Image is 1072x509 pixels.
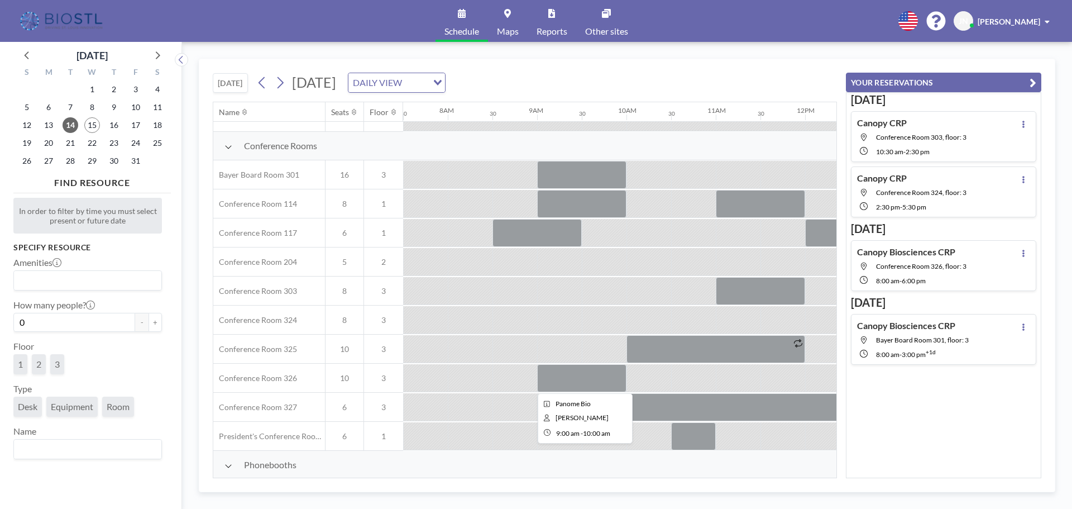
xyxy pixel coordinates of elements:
[899,277,902,285] span: -
[63,135,78,151] span: Tuesday, October 21, 2025
[906,148,930,156] span: 2:30 PM
[107,401,130,412] span: Room
[244,140,317,151] span: Conference Rooms
[60,66,82,80] div: T
[128,135,143,151] span: Friday, October 24, 2025
[63,117,78,133] span: Tuesday, October 14, 2025
[364,228,403,238] span: 1
[149,313,162,332] button: +
[903,148,906,156] span: -
[556,413,609,422] span: Alexandra Harrison
[668,110,675,117] div: 30
[213,286,297,296] span: Conference Room 303
[14,271,161,290] div: Search for option
[84,153,100,169] span: Wednesday, October 29, 2025
[213,373,297,383] span: Conference Room 326
[125,66,146,80] div: F
[41,99,56,115] span: Monday, October 6, 2025
[618,106,636,115] div: 10AM
[15,442,155,456] input: Search for option
[326,373,363,383] span: 10
[13,257,61,268] label: Amenities
[900,203,902,211] span: -
[84,135,100,151] span: Wednesday, October 22, 2025
[18,10,107,32] img: organization-logo
[38,66,60,80] div: M
[364,315,403,325] span: 3
[36,359,41,369] span: 2
[556,429,580,437] span: 9:00 AM
[846,73,1041,92] button: YOUR RESERVATIONS
[899,350,902,359] span: -
[405,75,427,90] input: Search for option
[797,106,815,115] div: 12PM
[444,27,479,36] span: Schedule
[926,349,936,355] sup: +1d
[76,47,108,63] div: [DATE]
[876,203,900,211] span: 2:30 PM
[84,99,100,115] span: Wednesday, October 8, 2025
[51,401,93,412] span: Equipment
[326,228,363,238] span: 6
[364,286,403,296] span: 3
[876,262,966,270] span: Conference Room 326, floor: 3
[150,82,165,97] span: Saturday, October 4, 2025
[219,107,240,117] div: Name
[106,117,122,133] span: Thursday, October 16, 2025
[439,106,454,115] div: 8AM
[13,173,171,188] h4: FIND RESOURCE
[150,117,165,133] span: Saturday, October 18, 2025
[902,350,926,359] span: 3:00 PM
[13,341,34,352] label: Floor
[758,110,764,117] div: 30
[876,148,903,156] span: 10:30 AM
[326,315,363,325] span: 8
[213,257,297,267] span: Conference Room 204
[13,426,36,437] label: Name
[364,257,403,267] span: 2
[556,399,591,408] span: Panome Bio
[490,110,496,117] div: 30
[364,170,403,180] span: 3
[15,273,155,288] input: Search for option
[292,74,336,91] span: [DATE]
[326,344,363,354] span: 10
[579,110,586,117] div: 30
[857,246,955,258] h4: Canopy Biosciences CRP
[364,431,403,441] span: 1
[106,153,122,169] span: Thursday, October 30, 2025
[876,133,966,141] span: Conference Room 303, floor: 3
[41,153,56,169] span: Monday, October 27, 2025
[902,203,926,211] span: 5:30 PM
[370,107,389,117] div: Floor
[128,99,143,115] span: Friday, October 10, 2025
[213,73,248,93] button: [DATE]
[351,75,404,90] span: DAILY VIEW
[326,431,363,441] span: 6
[213,199,297,209] span: Conference Room 114
[63,153,78,169] span: Tuesday, October 28, 2025
[128,82,143,97] span: Friday, October 3, 2025
[364,344,403,354] span: 3
[19,117,35,133] span: Sunday, October 12, 2025
[18,401,37,412] span: Desk
[851,93,1036,107] h3: [DATE]
[135,313,149,332] button: -
[41,135,56,151] span: Monday, October 20, 2025
[55,359,60,369] span: 3
[497,27,519,36] span: Maps
[326,402,363,412] span: 6
[14,440,161,459] div: Search for option
[150,99,165,115] span: Saturday, October 11, 2025
[364,402,403,412] span: 3
[326,286,363,296] span: 8
[13,383,32,394] label: Type
[41,117,56,133] span: Monday, October 13, 2025
[851,296,1036,310] h3: [DATE]
[82,66,103,80] div: W
[876,277,899,285] span: 8:00 AM
[364,199,403,209] span: 1
[213,431,325,441] span: President's Conference Room - 109
[146,66,168,80] div: S
[400,110,407,117] div: 30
